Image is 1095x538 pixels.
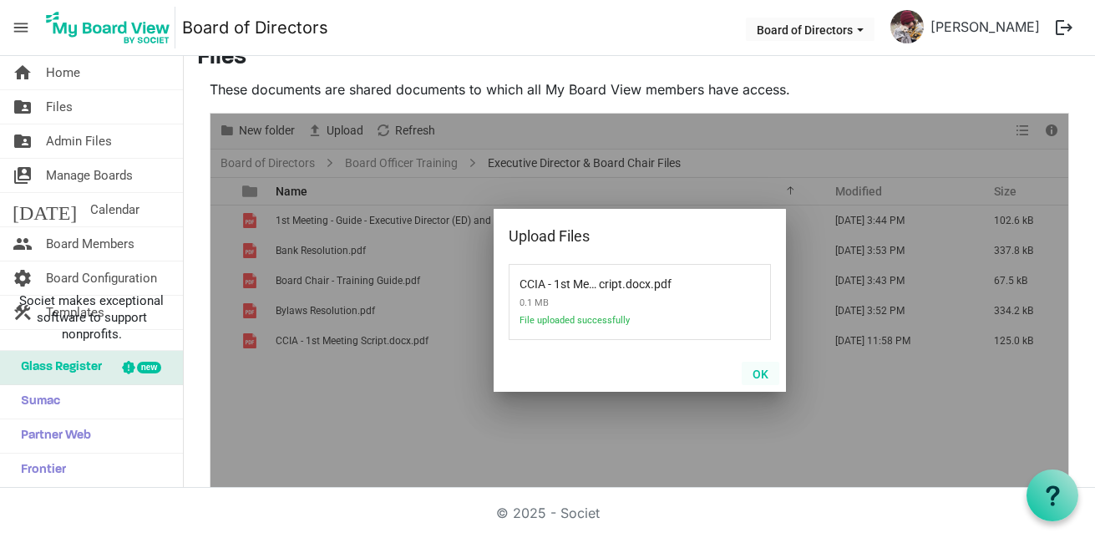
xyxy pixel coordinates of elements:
[890,10,924,43] img: a6ah0srXjuZ-12Q8q2R8a_YFlpLfa_R6DrblpP7LWhseZaehaIZtCsKbqyqjCVmcIyzz-CnSwFS6VEpFR7BkWg_thumb.png
[46,159,133,192] span: Manage Boards
[41,7,182,48] a: My Board View Logo
[520,267,651,291] span: CCIA - 1st Meeting Script.docx.pdf
[924,10,1047,43] a: [PERSON_NAME]
[520,291,695,315] span: 0.1 MB
[46,124,112,158] span: Admin Files
[182,11,328,44] a: Board of Directors
[46,90,73,124] span: Files
[137,362,161,373] div: new
[1047,10,1082,45] button: logout
[13,385,60,419] span: Sumac
[5,12,37,43] span: menu
[13,56,33,89] span: home
[197,44,1082,73] h3: Files
[46,56,80,89] span: Home
[90,193,139,226] span: Calendar
[520,315,695,336] span: File uploaded successfully
[13,159,33,192] span: switch_account
[496,505,600,521] a: © 2025 - Societ
[746,18,874,41] button: Board of Directors dropdownbutton
[13,124,33,158] span: folder_shared
[41,7,175,48] img: My Board View Logo
[46,227,134,261] span: Board Members
[13,261,33,295] span: settings
[13,351,102,384] span: Glass Register
[13,193,77,226] span: [DATE]
[509,224,718,249] div: Upload Files
[13,454,66,487] span: Frontier
[46,261,157,295] span: Board Configuration
[8,292,175,343] span: Societ makes exceptional software to support nonprofits.
[13,227,33,261] span: people
[13,419,91,453] span: Partner Web
[742,362,779,385] button: OK
[13,90,33,124] span: folder_shared
[210,79,1069,99] p: These documents are shared documents to which all My Board View members have access.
